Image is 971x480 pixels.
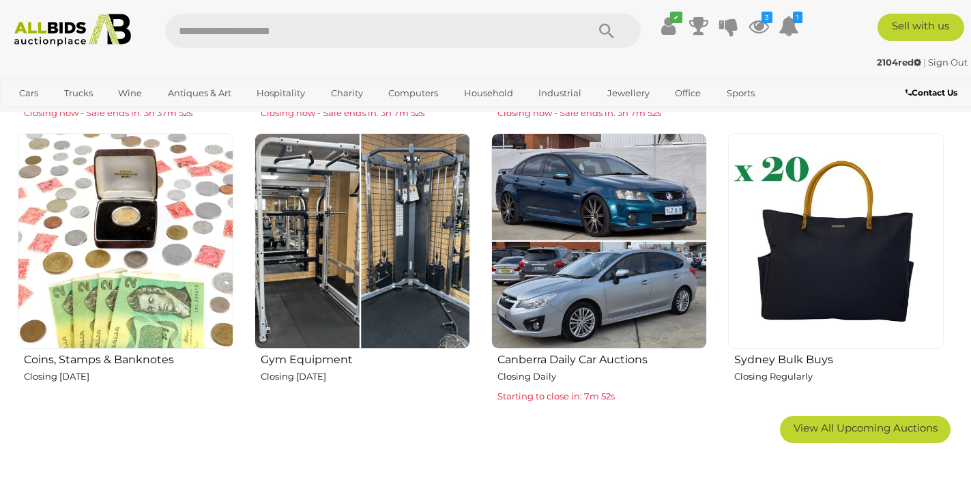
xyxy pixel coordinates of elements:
b: Contact Us [905,87,957,98]
img: Coins, Stamps & Banknotes [18,133,233,349]
a: 2104red [877,57,923,68]
span: View All Upcoming Auctions [794,421,938,434]
span: Closing now - Sale ends in: 3h 37m 52s [24,107,192,118]
a: Canberra Daily Car Auctions Closing Daily Starting to close in: 7m 52s [491,132,707,406]
a: Sell with us [878,14,964,41]
img: Canberra Daily Car Auctions [491,133,707,349]
img: Sydney Bulk Buys [728,133,944,349]
p: Closing Regularly [734,369,944,384]
a: Sports [718,82,764,104]
h2: Sydney Bulk Buys [734,350,944,366]
a: Office [666,82,710,104]
a: Hospitality [248,82,314,104]
a: Wine [109,82,151,104]
span: Starting to close in: 7m 52s [497,391,615,401]
a: Cars [10,82,47,104]
a: ✔ [658,14,679,38]
a: View All Upcoming Auctions [780,416,951,443]
h2: Coins, Stamps & Banknotes [24,350,233,366]
img: Gym Equipment [255,133,470,349]
a: Contact Us [905,85,961,100]
a: Computers [379,82,447,104]
span: Closing now - Sale ends in: 3h 7m 52s [497,107,661,118]
i: ✔ [670,12,682,23]
p: Closing Daily [497,369,707,384]
h2: Canberra Daily Car Auctions [497,350,707,366]
a: Sign Out [928,57,968,68]
a: 3 [749,14,769,38]
i: 1 [793,12,802,23]
a: 1 [779,14,799,38]
a: Jewellery [598,82,658,104]
a: Antiques & Art [159,82,240,104]
span: | [923,57,926,68]
h2: Gym Equipment [261,350,470,366]
a: Industrial [530,82,590,104]
i: 3 [762,12,772,23]
a: Sydney Bulk Buys Closing Regularly [727,132,944,406]
a: Coins, Stamps & Banknotes Closing [DATE] [17,132,233,406]
a: Charity [322,82,372,104]
a: Trucks [55,82,102,104]
button: Search [573,14,641,48]
a: Household [455,82,522,104]
span: Closing now - Sale ends in: 3h 7m 52s [261,107,424,118]
strong: 2104red [877,57,921,68]
p: Closing [DATE] [24,369,233,384]
img: Allbids.com.au [8,14,138,46]
a: Gym Equipment Closing [DATE] [254,132,470,406]
a: [GEOGRAPHIC_DATA] [10,104,125,127]
p: Closing [DATE] [261,369,470,384]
